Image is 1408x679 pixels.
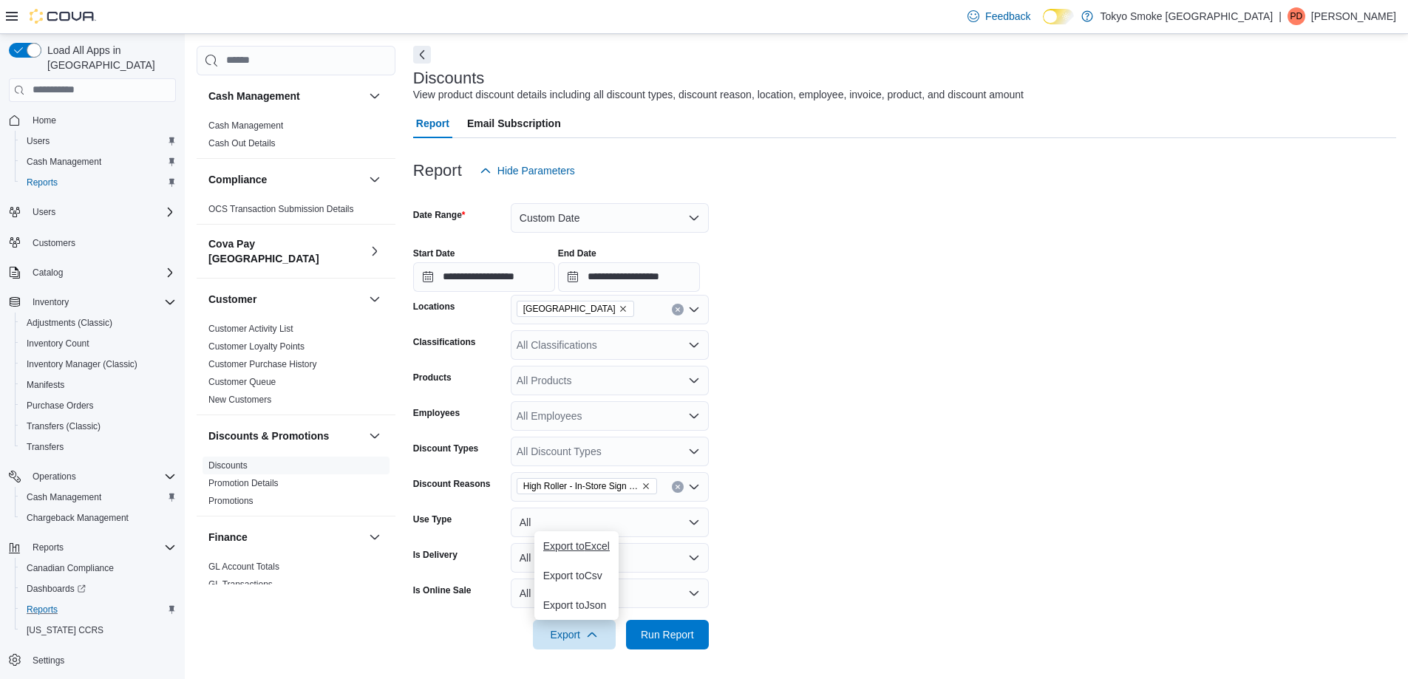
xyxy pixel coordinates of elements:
[467,109,561,138] span: Email Subscription
[3,202,182,222] button: Users
[3,109,182,131] button: Home
[27,112,62,129] a: Home
[27,562,114,574] span: Canadian Compliance
[533,620,616,649] button: Export
[21,438,176,456] span: Transfers
[413,478,491,490] label: Discount Reasons
[33,115,56,126] span: Home
[3,466,182,487] button: Operations
[413,372,452,383] label: Products
[27,293,75,311] button: Inventory
[27,317,112,329] span: Adjustments (Classic)
[27,111,176,129] span: Home
[534,531,619,561] button: Export toExcel
[413,513,452,525] label: Use Type
[21,417,176,435] span: Transfers (Classic)
[27,203,61,221] button: Users
[21,509,135,527] a: Chargeback Management
[642,482,650,491] button: Remove High Roller - In-Store Sign Up from selection in this group
[208,377,276,387] a: Customer Queue
[543,599,610,611] span: Export to Json
[511,203,709,233] button: Custom Date
[3,292,182,313] button: Inventory
[21,509,176,527] span: Chargeback Management
[33,267,63,279] span: Catalog
[21,376,70,394] a: Manifests
[197,117,395,158] div: Cash Management
[688,304,700,315] button: Open list of options
[208,204,354,214] a: OCS Transaction Submission Details
[1101,7,1273,25] p: Tokyo Smoke [GEOGRAPHIC_DATA]
[523,479,639,494] span: High Roller - In-Store Sign Up
[208,324,293,334] a: Customer Activity List
[558,262,700,292] input: Press the down key to open a popover containing a calendar.
[21,314,118,332] a: Adjustments (Classic)
[27,233,176,251] span: Customers
[208,429,363,443] button: Discounts & Promotions
[208,496,254,506] a: Promotions
[27,652,70,669] a: Settings
[15,313,182,333] button: Adjustments (Classic)
[27,512,129,524] span: Chargeback Management
[15,172,182,193] button: Reports
[208,495,254,507] span: Promotions
[15,416,182,437] button: Transfers (Classic)
[558,248,596,259] label: End Date
[1043,9,1074,24] input: Dark Mode
[27,491,101,503] span: Cash Management
[1290,7,1303,25] span: PD
[21,417,106,435] a: Transfers (Classic)
[208,562,279,572] a: GL Account Totals
[27,468,176,485] span: Operations
[543,570,610,581] span: Export to Csv
[641,627,694,642] span: Run Report
[474,156,581,185] button: Hide Parameters
[543,540,610,552] span: Export to Excel
[208,172,363,187] button: Compliance
[21,488,107,506] a: Cash Management
[688,481,700,493] button: Open list of options
[21,174,176,191] span: Reports
[15,151,182,172] button: Cash Management
[27,624,103,636] span: [US_STATE] CCRS
[3,262,182,283] button: Catalog
[27,604,58,615] span: Reports
[21,355,176,373] span: Inventory Manager (Classic)
[27,156,101,168] span: Cash Management
[688,339,700,351] button: Open list of options
[208,292,363,307] button: Customer
[1288,7,1305,25] div: Peter Doerpinghaus
[15,599,182,620] button: Reports
[672,481,684,493] button: Clear input
[21,153,107,171] a: Cash Management
[27,358,137,370] span: Inventory Manager (Classic)
[27,379,64,391] span: Manifests
[413,443,478,454] label: Discount Types
[413,584,472,596] label: Is Online Sale
[27,420,101,432] span: Transfers (Classic)
[33,655,64,666] span: Settings
[413,209,466,221] label: Date Range
[523,301,616,316] span: [GEOGRAPHIC_DATA]
[15,354,182,375] button: Inventory Manager (Classic)
[21,580,176,598] span: Dashboards
[208,341,305,352] span: Customer Loyalty Points
[21,174,64,191] a: Reports
[208,138,276,149] a: Cash Out Details
[15,579,182,599] a: Dashboards
[208,376,276,388] span: Customer Queue
[27,583,86,595] span: Dashboards
[197,457,395,516] div: Discounts & Promotions
[197,320,395,414] div: Customer
[208,394,271,406] span: New Customers
[208,530,363,545] button: Finance
[27,264,69,282] button: Catalog
[15,437,182,457] button: Transfers
[27,203,176,221] span: Users
[15,395,182,416] button: Purchase Orders
[21,559,176,577] span: Canadian Compliance
[208,460,248,471] a: Discounts
[208,579,273,590] span: GL Transactions
[27,539,176,556] span: Reports
[27,400,94,412] span: Purchase Orders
